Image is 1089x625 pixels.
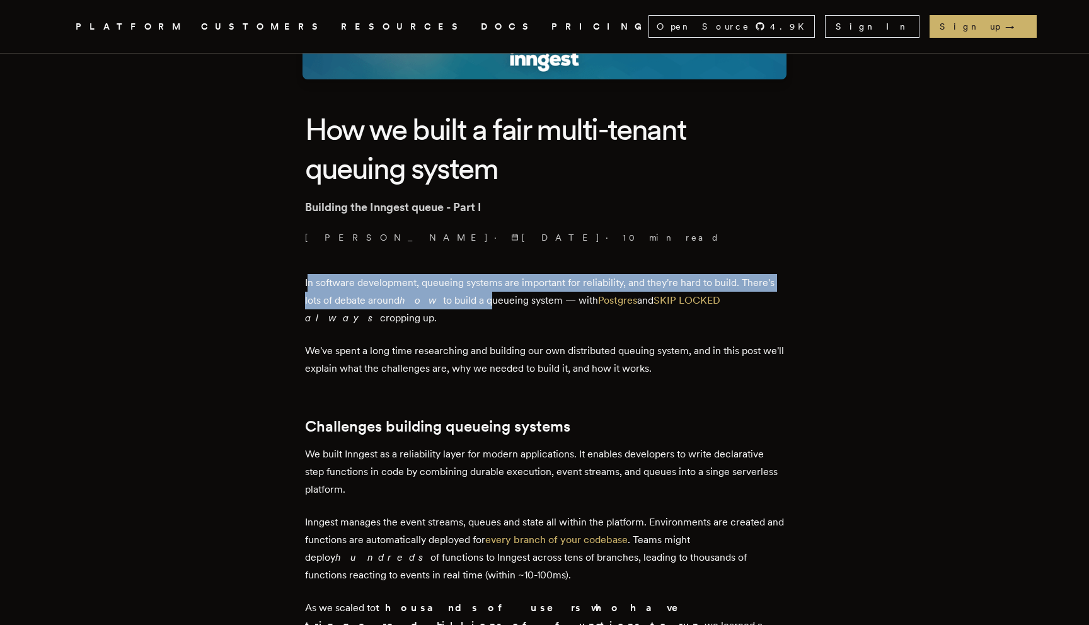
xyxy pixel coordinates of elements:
[201,19,326,35] a: CUSTOMERS
[623,231,720,244] span: 10 min read
[76,19,186,35] button: PLATFORM
[511,231,601,244] span: [DATE]
[1005,20,1027,33] span: →
[305,513,784,584] p: Inngest manages the event streams, queues and state all within the platform. Environments are cre...
[770,20,812,33] span: 4.9 K
[825,15,919,38] a: Sign In
[485,534,628,546] a: every branch of your codebase
[335,551,430,563] em: hundreds
[305,110,784,188] h1: How we built a fair multi-tenant queuing system
[657,20,750,33] span: Open Source
[305,312,380,324] em: always
[341,19,466,35] button: RESOURCES
[305,342,784,377] p: We've spent a long time researching and building our own distributed queuing system, and in this ...
[598,294,637,306] a: Postgres
[400,294,443,306] em: how
[305,418,784,435] h2: Challenges building queueing systems
[930,15,1037,38] a: Sign up
[551,19,648,35] a: PRICING
[305,445,784,498] p: We built Inngest as a reliability layer for modern applications. It enables developers to write d...
[305,198,784,216] p: Building the Inngest queue - Part I
[305,231,489,244] a: [PERSON_NAME]
[305,231,784,244] p: · ·
[654,294,720,306] a: SKIP LOCKED
[481,19,536,35] a: DOCS
[305,274,784,327] p: In software development, queueing systems are important for reliability, and they're hard to buil...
